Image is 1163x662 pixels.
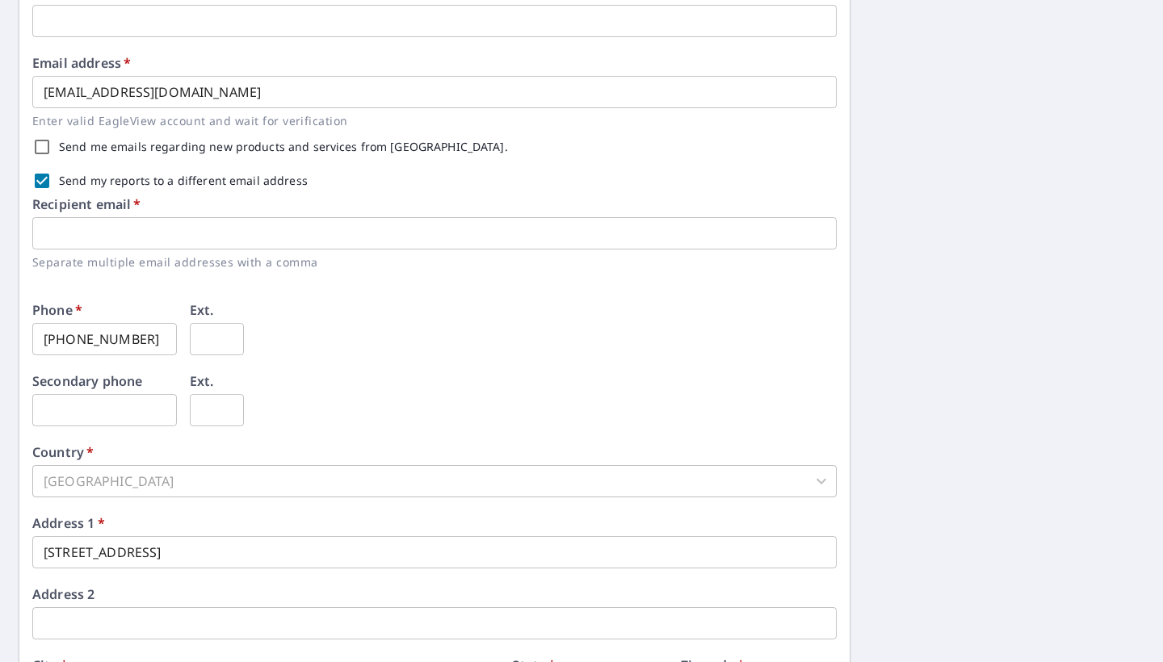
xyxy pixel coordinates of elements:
[32,375,142,388] label: Secondary phone
[59,175,308,186] label: Send my reports to a different email address
[32,304,82,316] label: Phone
[32,198,141,211] label: Recipient email
[32,588,94,601] label: Address 2
[32,253,825,271] p: Separate multiple email addresses with a comma
[32,465,837,497] div: [GEOGRAPHIC_DATA]
[59,141,508,153] label: Send me emails regarding new products and services from [GEOGRAPHIC_DATA].
[190,375,214,388] label: Ext.
[32,517,105,530] label: Address 1
[32,446,94,459] label: Country
[190,304,214,316] label: Ext.
[32,111,825,130] p: Enter valid EagleView account and wait for verification
[32,57,131,69] label: Email address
